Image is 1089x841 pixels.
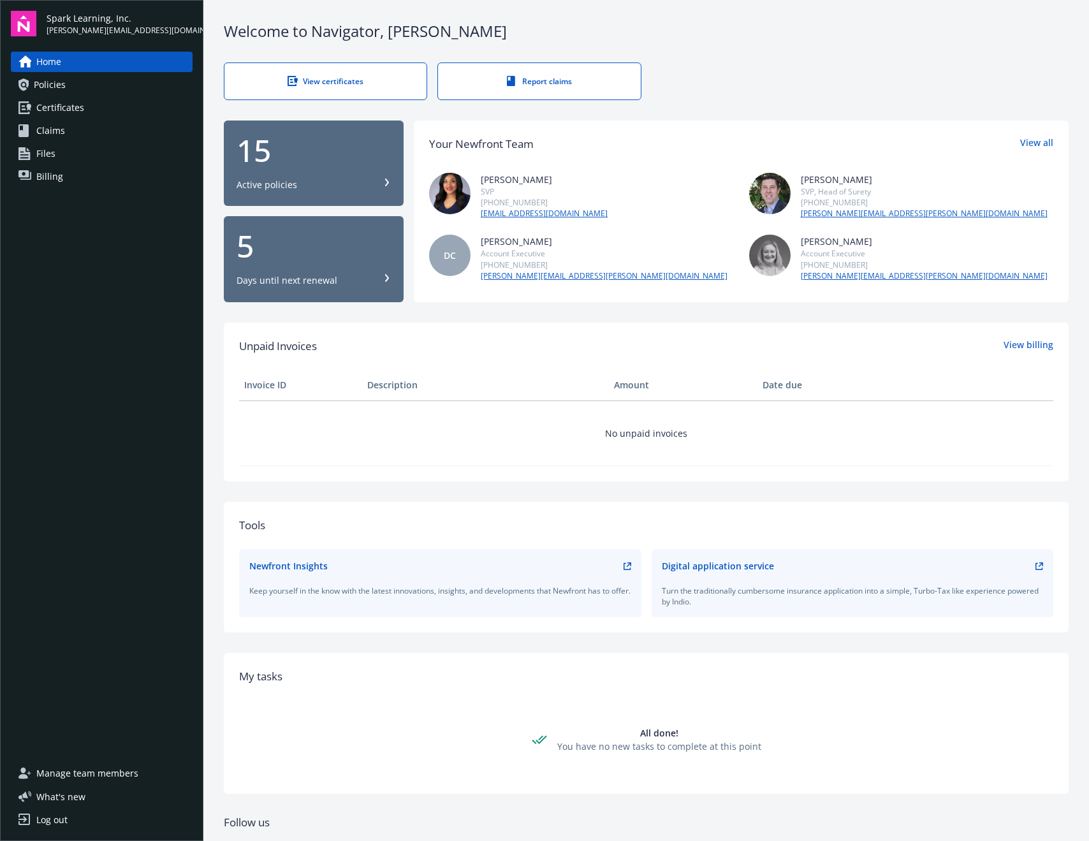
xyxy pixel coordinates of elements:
a: Report claims [437,62,641,100]
button: 15Active policies [224,121,404,207]
a: Home [11,52,193,72]
div: Newfront Insights [249,559,328,573]
div: Your Newfront Team [429,136,534,152]
div: [PERSON_NAME] [481,235,727,248]
span: Spark Learning, Inc. [47,11,193,25]
span: DC [444,249,456,262]
div: All done! [557,726,761,740]
div: [PERSON_NAME] [481,173,608,186]
div: [PHONE_NUMBER] [801,197,1048,208]
a: [PERSON_NAME][EMAIL_ADDRESS][PERSON_NAME][DOMAIN_NAME] [801,270,1048,282]
div: SVP [481,186,608,197]
div: View certificates [250,76,401,87]
a: [EMAIL_ADDRESS][DOMAIN_NAME] [481,208,608,219]
div: Welcome to Navigator , [PERSON_NAME] [224,20,1069,42]
button: 5Days until next renewal [224,216,404,302]
div: Turn the traditionally cumbersome insurance application into a simple, Turbo-Tax like experience ... [662,585,1044,607]
div: Tools [239,517,1053,534]
span: Certificates [36,98,84,118]
span: [PERSON_NAME][EMAIL_ADDRESS][DOMAIN_NAME] [47,25,193,36]
div: Log out [36,810,68,830]
a: Files [11,143,193,164]
img: photo [749,235,791,276]
a: Claims [11,121,193,141]
div: Digital application service [662,559,774,573]
div: [PERSON_NAME] [801,173,1048,186]
div: [PHONE_NUMBER] [481,197,608,208]
span: Manage team members [36,763,138,784]
div: My tasks [239,668,1053,685]
div: Follow us [224,814,1069,831]
div: You have no new tasks to complete at this point [557,740,761,753]
div: Active policies [237,179,297,191]
div: SVP, Head of Surety [801,186,1048,197]
a: View billing [1004,338,1053,355]
span: Billing [36,166,63,187]
div: Keep yourself in the know with the latest innovations, insights, and developments that Newfront h... [249,585,631,596]
img: navigator-logo.svg [11,11,36,36]
span: Unpaid Invoices [239,338,317,355]
div: 5 [237,231,391,261]
span: Policies [34,75,66,95]
div: Account Executive [481,248,727,259]
th: Amount [609,370,757,400]
td: No unpaid invoices [239,400,1053,465]
div: [PHONE_NUMBER] [801,260,1048,270]
a: Manage team members [11,763,193,784]
th: Invoice ID [239,370,362,400]
div: Days until next renewal [237,274,337,287]
div: Report claims [464,76,615,87]
span: What ' s new [36,790,85,803]
a: Policies [11,75,193,95]
div: 15 [237,135,391,166]
th: Description [362,370,609,400]
a: Billing [11,166,193,187]
button: Spark Learning, Inc.[PERSON_NAME][EMAIL_ADDRESS][DOMAIN_NAME] [47,11,193,36]
a: [PERSON_NAME][EMAIL_ADDRESS][PERSON_NAME][DOMAIN_NAME] [481,270,727,282]
div: Account Executive [801,248,1048,259]
span: Claims [36,121,65,141]
button: What's new [11,790,106,803]
a: View certificates [224,62,427,100]
a: [PERSON_NAME][EMAIL_ADDRESS][PERSON_NAME][DOMAIN_NAME] [801,208,1048,219]
a: View all [1020,136,1053,152]
img: photo [749,173,791,214]
span: Home [36,52,61,72]
div: [PHONE_NUMBER] [481,260,727,270]
span: Files [36,143,55,164]
th: Date due [757,370,881,400]
img: photo [429,173,471,214]
a: Certificates [11,98,193,118]
div: [PERSON_NAME] [801,235,1048,248]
